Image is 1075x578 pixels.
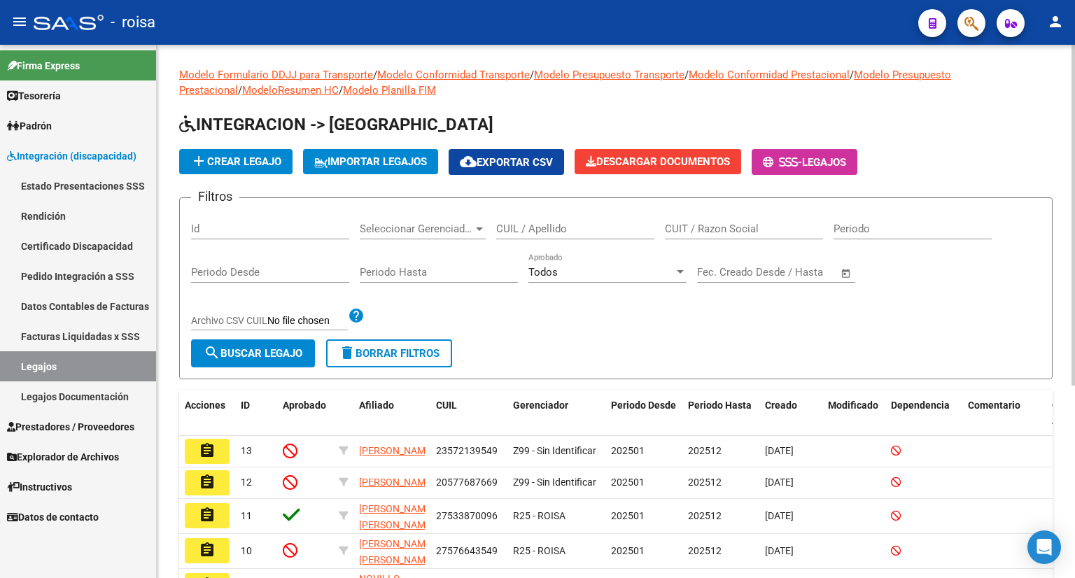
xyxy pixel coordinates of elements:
[199,507,216,523] mat-icon: assignment
[688,477,722,488] span: 202512
[765,545,794,556] span: [DATE]
[688,545,722,556] span: 202512
[611,445,645,456] span: 202501
[513,545,565,556] span: R25 - ROISA
[359,400,394,411] span: Afiliado
[241,545,252,556] span: 10
[7,88,61,104] span: Tesorería
[353,390,430,437] datatable-header-cell: Afiliado
[191,315,267,326] span: Archivo CSV CUIL
[204,347,302,360] span: Buscar Legajo
[460,153,477,170] mat-icon: cloud_download
[7,479,72,495] span: Instructivos
[891,400,950,411] span: Dependencia
[111,7,155,38] span: - roisa
[7,419,134,435] span: Prestadores / Proveedores
[7,509,99,525] span: Datos de contacto
[377,69,530,81] a: Modelo Conformidad Transporte
[199,542,216,558] mat-icon: assignment
[190,153,207,169] mat-icon: add
[688,510,722,521] span: 202512
[513,400,568,411] span: Gerenciador
[343,84,436,97] a: Modelo Planilla FIM
[185,400,225,411] span: Acciones
[688,445,722,456] span: 202512
[802,156,846,169] span: Legajos
[339,344,356,361] mat-icon: delete
[962,390,1046,437] datatable-header-cell: Comentario
[513,477,596,488] span: Z99 - Sin Identificar
[277,390,333,437] datatable-header-cell: Aprobado
[360,223,473,235] span: Seleccionar Gerenciador
[303,149,438,174] button: IMPORTAR LEGAJOS
[359,477,434,488] span: [PERSON_NAME]
[611,477,645,488] span: 202501
[611,545,645,556] span: 202501
[204,344,220,361] mat-icon: search
[179,149,293,174] button: Crear Legajo
[575,149,741,174] button: Descargar Documentos
[436,510,498,521] span: 27533870096
[765,400,797,411] span: Creado
[199,442,216,459] mat-icon: assignment
[1047,13,1064,30] mat-icon: person
[7,118,52,134] span: Padrón
[838,265,855,281] button: Open calendar
[460,156,553,169] span: Exportar CSV
[339,347,440,360] span: Borrar Filtros
[241,477,252,488] span: 12
[314,155,427,168] span: IMPORTAR LEGAJOS
[241,400,250,411] span: ID
[697,266,743,279] input: Start date
[605,390,682,437] datatable-header-cell: Periodo Desde
[359,445,434,456] span: [PERSON_NAME]
[765,477,794,488] span: [DATE]
[436,545,498,556] span: 27576643549
[235,390,277,437] datatable-header-cell: ID
[348,307,365,324] mat-icon: help
[283,400,326,411] span: Aprobado
[682,390,759,437] datatable-header-cell: Periodo Hasta
[968,400,1020,411] span: Comentario
[611,400,676,411] span: Periodo Desde
[822,390,885,437] datatable-header-cell: Modificado
[763,156,802,169] span: -
[752,149,857,175] button: -Legajos
[199,474,216,491] mat-icon: assignment
[828,400,878,411] span: Modificado
[430,390,507,437] datatable-header-cell: CUIL
[534,69,684,81] a: Modelo Presupuesto Transporte
[11,13,28,30] mat-icon: menu
[688,400,752,411] span: Periodo Hasta
[449,149,564,175] button: Exportar CSV
[689,69,850,81] a: Modelo Conformidad Prestacional
[191,187,239,206] h3: Filtros
[436,477,498,488] span: 20577687669
[191,339,315,367] button: Buscar Legajo
[513,445,596,456] span: Z99 - Sin Identificar
[241,445,252,456] span: 13
[755,266,823,279] input: End date
[190,155,281,168] span: Crear Legajo
[586,155,730,168] span: Descargar Documentos
[326,339,452,367] button: Borrar Filtros
[179,115,493,134] span: INTEGRACION -> [GEOGRAPHIC_DATA]
[359,503,434,530] span: [PERSON_NAME] [PERSON_NAME]
[359,538,434,565] span: [PERSON_NAME] [PERSON_NAME]
[436,400,457,411] span: CUIL
[436,445,498,456] span: 23572139549
[179,69,373,81] a: Modelo Formulario DDJJ para Transporte
[241,510,252,521] span: 11
[759,390,822,437] datatable-header-cell: Creado
[1027,530,1061,564] div: Open Intercom Messenger
[179,390,235,437] datatable-header-cell: Acciones
[7,148,136,164] span: Integración (discapacidad)
[765,445,794,456] span: [DATE]
[507,390,605,437] datatable-header-cell: Gerenciador
[885,390,962,437] datatable-header-cell: Dependencia
[513,510,565,521] span: R25 - ROISA
[7,58,80,73] span: Firma Express
[267,315,348,327] input: Archivo CSV CUIL
[611,510,645,521] span: 202501
[765,510,794,521] span: [DATE]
